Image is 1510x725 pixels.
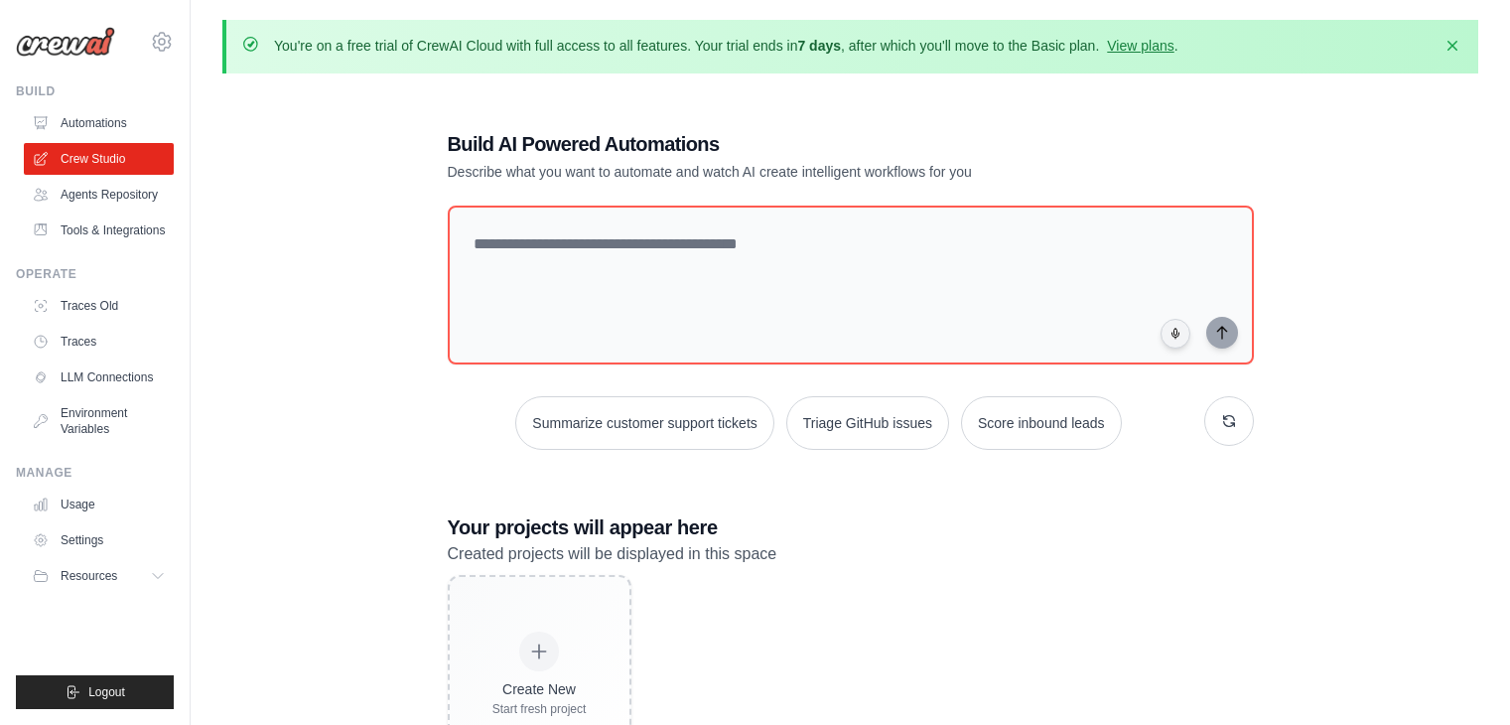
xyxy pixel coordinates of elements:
div: Manage [16,465,174,481]
a: Agents Repository [24,179,174,211]
a: Settings [24,524,174,556]
a: Automations [24,107,174,139]
p: You're on a free trial of CrewAI Cloud with full access to all features. Your trial ends in , aft... [274,36,1178,56]
button: Get new suggestions [1204,396,1254,446]
h3: Your projects will appear here [448,513,1254,541]
a: Environment Variables [24,397,174,445]
button: Resources [24,560,174,592]
p: Describe what you want to automate and watch AI create intelligent workflows for you [448,162,1115,182]
button: Score inbound leads [961,396,1122,450]
div: Build [16,83,174,99]
div: Operate [16,266,174,282]
a: Usage [24,489,174,520]
a: Traces Old [24,290,174,322]
button: Logout [16,675,174,709]
a: LLM Connections [24,362,174,393]
a: Crew Studio [24,143,174,175]
button: Triage GitHub issues [786,396,949,450]
div: Start fresh project [492,701,587,717]
span: Resources [61,568,117,584]
a: View plans [1107,38,1173,54]
p: Created projects will be displayed in this space [448,541,1254,567]
img: Logo [16,27,115,57]
strong: 7 days [797,38,841,54]
button: Summarize customer support tickets [515,396,773,450]
div: Create New [492,679,587,699]
span: Logout [88,684,125,700]
a: Tools & Integrations [24,215,174,246]
h1: Build AI Powered Automations [448,130,1115,158]
button: Click to speak your automation idea [1161,319,1190,349]
a: Traces [24,326,174,358]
